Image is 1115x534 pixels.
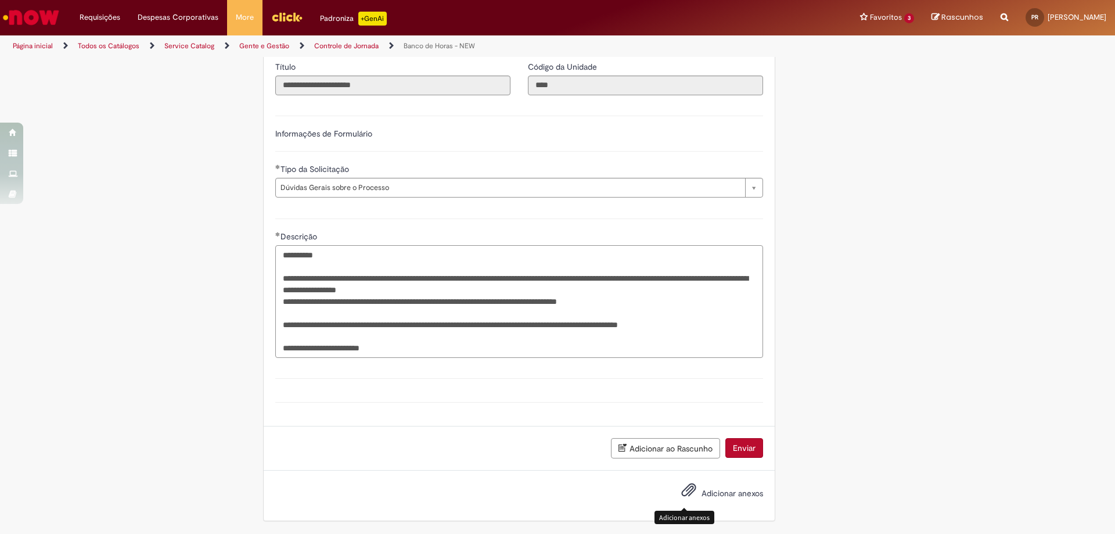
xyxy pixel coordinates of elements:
textarea: Descrição [275,245,763,358]
a: Rascunhos [931,12,983,23]
button: Adicionar anexos [678,479,699,506]
input: Título [275,76,510,95]
button: Adicionar ao Rascunho [611,438,720,458]
span: 3 [904,13,914,23]
label: Informações de Formulário [275,128,372,139]
span: Somente leitura - Código da Unidade [528,62,599,72]
img: ServiceNow [1,6,61,29]
p: +GenAi [358,12,387,26]
a: Banco de Horas - NEW [404,41,475,51]
label: Somente leitura - Código da Unidade [528,61,599,73]
div: Padroniza [320,12,387,26]
span: Adicionar anexos [702,488,763,499]
span: Obrigatório Preenchido [275,232,280,236]
a: Página inicial [13,41,53,51]
img: click_logo_yellow_360x200.png [271,8,303,26]
input: Código da Unidade [528,76,763,95]
div: Adicionar anexos [654,511,714,524]
span: PR [1031,13,1038,21]
span: Tipo da Solicitação [280,164,351,174]
span: Somente leitura - Título [275,62,298,72]
span: Requisições [80,12,120,23]
label: Somente leitura - Título [275,61,298,73]
span: [PERSON_NAME] [1048,12,1106,22]
span: Obrigatório Preenchido [275,164,280,169]
a: Todos os Catálogos [78,41,139,51]
a: Gente e Gestão [239,41,289,51]
a: Service Catalog [164,41,214,51]
span: Favoritos [870,12,902,23]
span: Dúvidas Gerais sobre o Processo [280,178,739,197]
span: More [236,12,254,23]
button: Enviar [725,438,763,458]
ul: Trilhas de página [9,35,735,57]
span: Despesas Corporativas [138,12,218,23]
a: Controle de Jornada [314,41,379,51]
span: Rascunhos [941,12,983,23]
span: Descrição [280,231,319,242]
